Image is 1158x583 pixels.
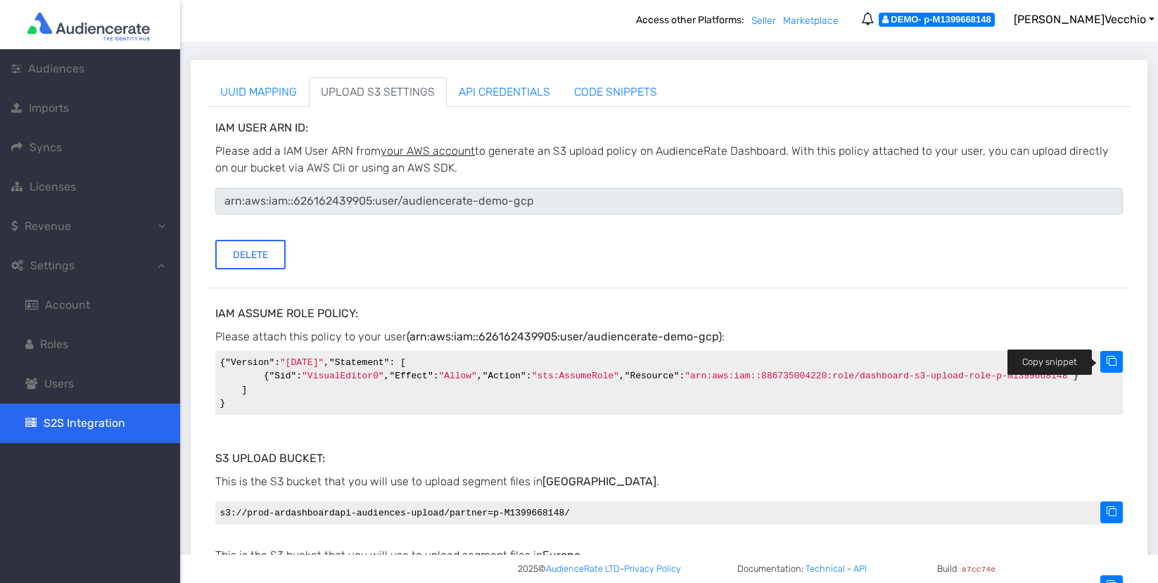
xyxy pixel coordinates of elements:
[853,563,867,574] a: API
[542,549,580,562] b: Europe
[483,371,526,381] span: "Action"
[302,371,384,381] span: "VisualEditor0"
[737,562,867,575] span: Documentation: -
[751,15,776,27] a: Seller
[542,475,656,488] b: [GEOGRAPHIC_DATA]
[45,298,90,312] span: Account
[215,121,1123,134] h3: IAM User ARN ID:
[546,562,620,575] a: AudienceRate LTD
[624,562,681,575] a: Privacy Policy
[215,501,1123,524] code: s3://prod-ardashboardapi-audiences-upload/partner=p-M1399668148/
[28,62,84,75] span: Audiences
[29,101,69,115] span: Imports
[225,357,274,368] span: "Version"
[407,330,722,343] b: ( arn:aws:iam::626162439905:user/audiencerate-demo-gcp )
[447,77,562,107] a: API CREDENTIALS
[30,141,62,154] span: Syncs
[215,240,286,269] button: Delete
[438,371,476,381] span: "Allow"
[215,351,1123,415] code: { : , : [ { : , : , : , : } ] }
[1150,576,1158,583] iframe: JSD widget
[937,562,1000,575] span: Build
[208,77,309,107] a: UUID MAPPING
[806,563,845,574] a: Technical
[1014,13,1146,26] span: [PERSON_NAME] Vecchio
[215,451,1123,465] h3: S3 Upload Bucket:
[44,377,74,390] span: Users
[685,371,1073,381] span: "arn:aws:iam::886735004220:role/dashboard-s3-upload-role-p-m1399668148"
[562,77,669,107] a: CODE SNIPPETS
[215,328,725,345] label: Please attach this policy to your user :
[783,15,839,27] a: Marketplace
[30,259,75,272] span: Settings
[25,219,71,233] span: Revenue
[636,13,751,34] b: Access other Platforms:
[381,144,475,158] u: your AWS account
[269,371,296,381] span: "Sid"
[329,357,390,368] span: "Statement"
[40,338,68,351] span: Roles
[389,371,433,381] span: "Effect"
[280,357,324,368] span: "[DATE]"
[215,143,1123,177] p: Please add a IAM User ARN from to generate an S3 upload policy on AudienceRate Dashboard. With th...
[215,473,1123,490] p: This is the S3 bucket that you will use to upload segment files in .
[215,547,1123,564] p: This is the S3 bucket that you will use to upload segment files in .
[309,77,447,107] a: UPLOAD S3 SETTINGS
[44,416,125,430] span: S2S Integration
[30,180,76,193] span: Licenses
[625,371,680,381] span: "Resource"
[957,563,1000,576] code: a7cc74e
[215,307,1123,320] h3: IAM Assume Role Policy:
[532,371,619,381] span: "sts:AssumeRole"
[879,13,995,27] div: Masquerading as: DEMO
